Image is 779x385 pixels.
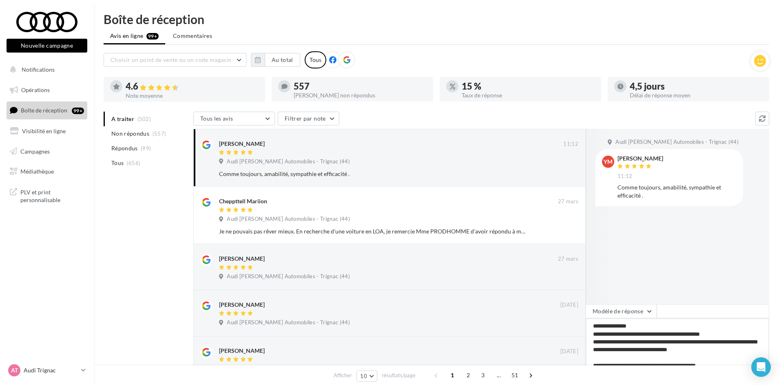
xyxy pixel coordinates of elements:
[5,143,89,160] a: Campagnes
[111,56,231,63] span: Choisir un point de vente ou un code magasin
[227,158,350,165] span: Audi [PERSON_NAME] Automobiles - Trignac (44)
[5,163,89,180] a: Médiathèque
[617,173,633,180] span: 11:12
[20,187,84,204] span: PLV et print personnalisable
[7,363,87,378] a: AT Audi Trignac
[560,348,578,355] span: [DATE]
[153,130,166,137] span: (557)
[219,197,267,205] div: Cheppttell Mariion
[563,141,578,148] span: 11:12
[446,369,459,382] span: 1
[604,158,613,166] span: YM
[586,304,657,318] button: Modèle de réponse
[193,112,275,125] button: Tous les avis
[72,108,84,114] div: 99+
[751,357,771,377] div: Open Intercom Messenger
[5,81,89,99] a: Opérations
[22,66,55,73] span: Notifications
[305,51,326,68] div: Tous
[558,198,578,205] span: 27 mars
[127,160,141,166] span: (656)
[5,123,89,140] a: Visibilité en ligne
[227,365,350,372] span: Audi [PERSON_NAME] Automobiles - Trignac (44)
[294,82,427,91] div: 557
[265,53,300,67] button: Au total
[617,156,663,161] div: [PERSON_NAME]
[227,273,350,280] span: Audi [PERSON_NAME] Automobiles - Trignac (44)
[219,170,525,178] div: Comme toujours, amabilité, sympathie et efficacité .
[630,92,763,98] div: Délai de réponse moyen
[5,61,86,78] button: Notifications
[7,39,87,53] button: Nouvelle campagne
[360,373,367,379] span: 10
[141,145,151,152] span: (99)
[219,347,265,355] div: [PERSON_NAME]
[617,183,737,200] div: Comme toujours, amabilité, sympathie et efficacité .
[334,372,352,379] span: Afficher
[126,93,259,99] div: Note moyenne
[227,216,350,223] span: Audi [PERSON_NAME] Automobiles - Trignac (44)
[219,255,265,263] div: [PERSON_NAME]
[219,227,525,235] div: Je ne pouvais pas rêver mieux. En recherche d'une voiture en LOA, je remercie Mme PRODHOMME d'avo...
[219,301,265,309] div: [PERSON_NAME]
[21,86,50,93] span: Opérations
[508,369,522,382] span: 51
[630,82,763,91] div: 4,5 jours
[492,369,505,382] span: ...
[111,159,124,167] span: Tous
[476,369,489,382] span: 3
[382,372,416,379] span: résultats/page
[462,369,475,382] span: 2
[294,92,427,98] div: [PERSON_NAME] non répondus
[278,112,339,125] button: Filtrer par note
[111,144,138,152] span: Répondus
[251,53,300,67] button: Au total
[20,168,54,175] span: Médiathèque
[11,366,18,374] span: AT
[227,319,350,326] span: Audi [PERSON_NAME] Automobiles - Trignac (44)
[558,255,578,263] span: 27 mars
[21,107,67,114] span: Boîte de réception
[219,140,265,148] div: [PERSON_NAME]
[5,183,89,207] a: PLV et print personnalisable
[5,101,89,119] a: Boîte de réception99+
[462,92,595,98] div: Taux de réponse
[560,301,578,309] span: [DATE]
[104,13,769,25] div: Boîte de réception
[20,147,50,154] span: Campagnes
[111,130,149,138] span: Non répondus
[356,370,377,382] button: 10
[104,53,246,67] button: Choisir un point de vente ou un code magasin
[24,366,78,374] p: Audi Trignac
[22,128,66,134] span: Visibilité en ligne
[126,82,259,91] div: 4.6
[200,115,233,122] span: Tous les avis
[173,32,212,40] span: Commentaires
[615,139,739,146] span: Audi [PERSON_NAME] Automobiles - Trignac (44)
[462,82,595,91] div: 15 %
